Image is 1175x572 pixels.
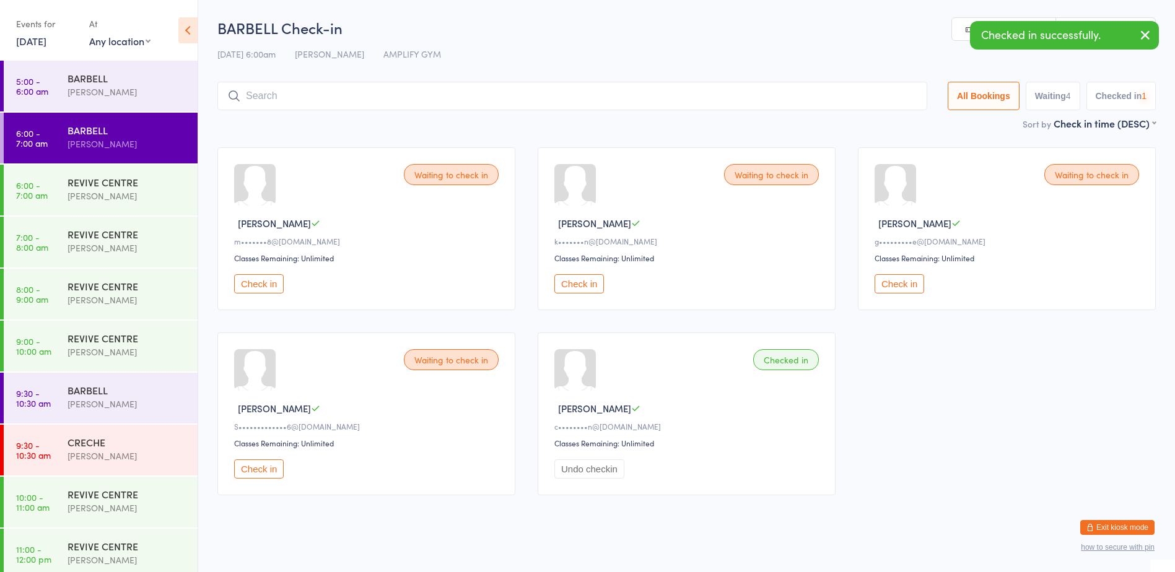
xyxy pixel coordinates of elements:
span: [PERSON_NAME] [295,48,364,60]
div: CRECHE [68,435,187,449]
div: Checked in successfully. [970,21,1159,50]
button: All Bookings [948,82,1020,110]
time: 7:00 - 8:00 am [16,232,48,252]
div: REVIVE CENTRE [68,175,187,189]
div: REVIVE CENTRE [68,331,187,345]
time: 6:00 - 7:00 am [16,180,48,200]
div: k•••••••n@[DOMAIN_NAME] [554,236,823,246]
a: 6:00 -7:00 amBARBELL[PERSON_NAME] [4,113,198,163]
div: Waiting to check in [404,164,499,185]
span: [PERSON_NAME] [558,402,631,415]
div: S•••••••••••••6@[DOMAIN_NAME] [234,421,502,431]
span: [PERSON_NAME] [238,402,311,415]
button: how to secure with pin [1081,543,1155,552]
div: [PERSON_NAME] [68,501,187,515]
time: 9:30 - 10:30 am [16,388,51,408]
div: [PERSON_NAME] [68,397,187,411]
div: m•••••••8@[DOMAIN_NAME] [234,236,502,246]
button: Undo checkin [554,459,624,479]
div: REVIVE CENTRE [68,487,187,501]
div: [PERSON_NAME] [68,85,187,99]
div: Waiting to check in [724,164,819,185]
div: 1 [1142,91,1147,101]
div: BARBELL [68,123,187,137]
div: [PERSON_NAME] [68,553,187,567]
div: [PERSON_NAME] [68,293,187,307]
div: [PERSON_NAME] [68,345,187,359]
div: BARBELL [68,71,187,85]
div: Classes Remaining: Unlimited [554,253,823,263]
time: 6:00 - 7:00 am [16,128,48,148]
div: REVIVE CENTRE [68,279,187,293]
div: [PERSON_NAME] [68,449,187,463]
a: 5:00 -6:00 amBARBELL[PERSON_NAME] [4,61,198,111]
div: [PERSON_NAME] [68,189,187,203]
span: [PERSON_NAME] [878,217,951,230]
span: AMPLIFY GYM [383,48,441,60]
div: Waiting to check in [1044,164,1139,185]
div: Waiting to check in [404,349,499,370]
a: 8:00 -9:00 amREVIVE CENTRE[PERSON_NAME] [4,269,198,319]
span: [PERSON_NAME] [238,217,311,230]
label: Sort by [1023,118,1051,130]
button: Waiting4 [1026,82,1080,110]
div: REVIVE CENTRE [68,539,187,553]
div: Check in time (DESC) [1054,116,1156,130]
div: Checked in [753,349,819,370]
button: Check in [234,459,284,479]
time: 10:00 - 11:00 am [16,492,50,512]
div: Classes Remaining: Unlimited [554,438,823,448]
div: [PERSON_NAME] [68,241,187,255]
button: Check in [234,274,284,293]
h2: BARBELL Check-in [217,17,1156,38]
div: BARBELL [68,383,187,397]
a: 9:00 -10:00 amREVIVE CENTRE[PERSON_NAME] [4,321,198,371]
time: 11:00 - 12:00 pm [16,544,51,564]
div: g•••••••••e@[DOMAIN_NAME] [875,236,1143,246]
span: [DATE] 6:00am [217,48,276,60]
time: 9:00 - 10:00 am [16,336,51,356]
a: 10:00 -11:00 amREVIVE CENTRE[PERSON_NAME] [4,477,198,527]
div: 4 [1066,91,1071,101]
a: 9:30 -10:30 amBARBELL[PERSON_NAME] [4,373,198,423]
div: At [89,14,151,34]
time: 5:00 - 6:00 am [16,76,48,96]
time: 9:30 - 10:30 am [16,440,51,460]
input: Search [217,82,927,110]
a: 6:00 -7:00 amREVIVE CENTRE[PERSON_NAME] [4,165,198,215]
div: Any location [89,34,151,48]
button: Checked in1 [1086,82,1156,110]
button: Check in [875,274,924,293]
div: Classes Remaining: Unlimited [875,253,1143,263]
a: 7:00 -8:00 amREVIVE CENTRE[PERSON_NAME] [4,217,198,267]
div: REVIVE CENTRE [68,227,187,241]
div: c••••••••n@[DOMAIN_NAME] [554,421,823,431]
time: 8:00 - 9:00 am [16,284,48,304]
div: Classes Remaining: Unlimited [234,438,502,448]
div: Classes Remaining: Unlimited [234,253,502,263]
a: [DATE] [16,34,46,48]
a: 9:30 -10:30 amCRECHE[PERSON_NAME] [4,425,198,475]
div: [PERSON_NAME] [68,137,187,151]
button: Check in [554,274,604,293]
span: [PERSON_NAME] [558,217,631,230]
button: Exit kiosk mode [1080,520,1155,535]
div: Events for [16,14,77,34]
